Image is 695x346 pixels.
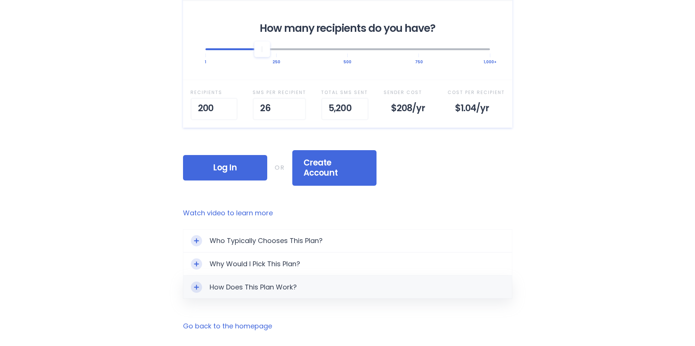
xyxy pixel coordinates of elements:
div: 200 [190,98,238,120]
div: How many recipients do you have? [205,24,490,33]
div: Recipient s [190,88,238,97]
div: OR [275,163,285,173]
div: $1.04 /yr [448,98,505,120]
div: 5,200 [321,98,369,120]
div: Sender Cost [384,88,433,97]
div: Total SMS Sent [321,88,369,97]
a: Go back to the homepage [183,321,272,331]
div: Cost Per Recipient [448,88,505,97]
div: SMS per Recipient [253,88,306,97]
div: 26 [253,98,306,120]
span: Log In [194,163,256,173]
div: $208 /yr [384,98,433,120]
div: Log In [183,155,267,180]
div: Create Account [292,150,377,186]
div: Toggle Expand [191,258,202,270]
div: Toggle ExpandWhy Would I Pick This Plan? [183,253,512,275]
a: Watch video to learn more [183,208,512,218]
div: Toggle ExpandHow Does This Plan Work? [183,276,512,298]
div: Toggle ExpandWho Typically Chooses This Plan? [183,230,512,252]
span: Create Account [304,158,365,178]
div: Toggle Expand [191,235,202,246]
div: Toggle Expand [191,282,202,293]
